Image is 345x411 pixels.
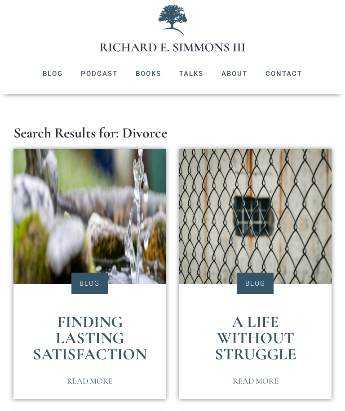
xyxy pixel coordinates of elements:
[9,62,336,85] nav: Menu
[257,62,311,85] a: Contact
[170,62,212,85] a: Talks
[212,62,257,85] a: About
[222,371,289,390] a: Read More
[33,312,147,364] a: Finding Lasting Satisfaction
[72,62,127,85] a: Podcast
[233,377,279,385] span: Read More
[56,371,124,390] a: Read More
[127,62,170,85] a: Books
[13,126,332,140] h1: Search Results for: Divorce
[215,312,296,364] a: A Life Without Struggle
[34,62,72,85] a: Blog
[67,377,113,385] span: Read More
